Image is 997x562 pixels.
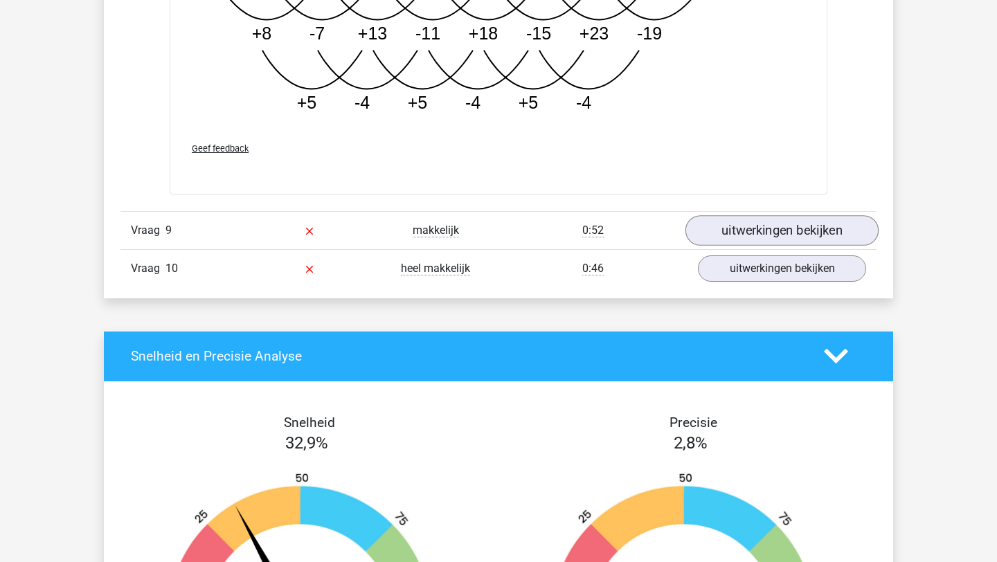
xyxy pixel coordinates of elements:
tspan: -19 [637,24,662,43]
span: 10 [165,262,178,275]
span: 32,9% [285,433,328,453]
span: 2,8% [674,433,708,453]
span: 0:46 [582,262,604,275]
tspan: +8 [252,24,272,43]
tspan: +13 [358,24,387,43]
span: Vraag [131,260,165,277]
tspan: -4 [576,93,591,112]
tspan: -11 [415,24,440,43]
span: 0:52 [582,224,604,237]
tspan: +5 [519,93,539,112]
tspan: -4 [465,93,480,112]
tspan: +23 [580,24,609,43]
a: uitwerkingen bekijken [685,215,879,246]
span: heel makkelijk [401,262,470,275]
h4: Precisie [514,415,872,430]
tspan: +18 [469,24,498,43]
h4: Snelheid en Precisie Analyse [131,348,803,364]
span: 9 [165,224,172,237]
span: makkelijk [413,224,459,237]
a: uitwerkingen bekijken [698,255,866,282]
h4: Snelheid [131,415,488,430]
tspan: +5 [408,93,428,112]
tspan: -4 [354,93,370,112]
tspan: -15 [526,24,551,43]
tspan: +5 [297,93,317,112]
span: Vraag [131,222,165,239]
tspan: -7 [309,24,325,43]
span: Geef feedback [192,143,249,154]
